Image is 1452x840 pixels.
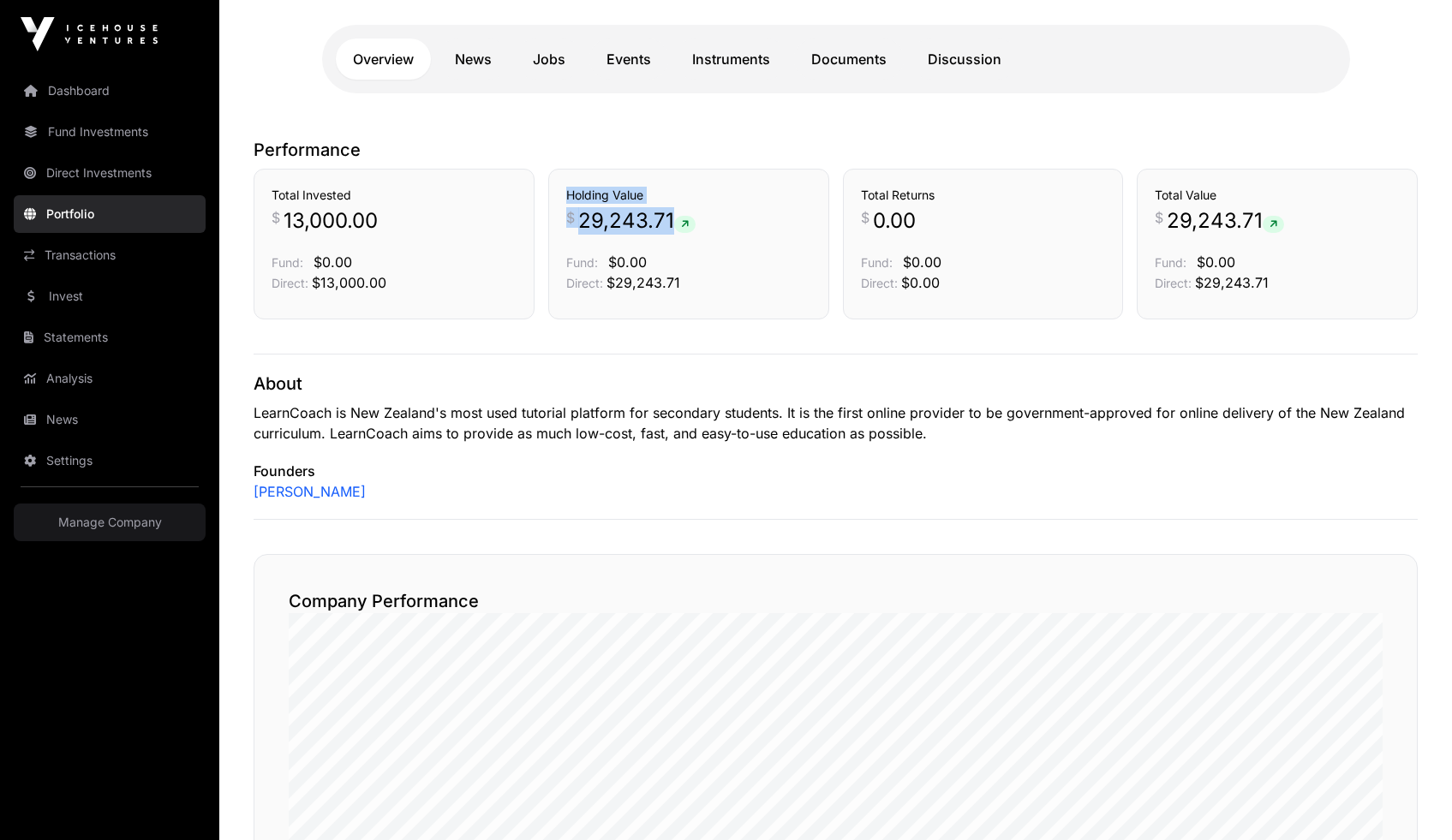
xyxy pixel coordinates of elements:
iframe: Chat Widget [1366,758,1452,840]
span: $ [272,207,280,228]
h3: Total Value [1155,187,1400,204]
h3: Total Invested [272,187,517,204]
span: $0.00 [901,274,940,291]
a: [PERSON_NAME] [254,481,366,502]
a: Dashboard [14,72,206,110]
a: Transactions [14,236,206,274]
a: News [14,401,206,438]
h3: Holding Value [566,187,811,204]
a: Statements [14,319,206,356]
span: Direct: [566,276,603,290]
span: 29,243.71 [1167,207,1284,235]
span: $0.00 [903,253,941,271]
span: Fund: [272,255,303,270]
h3: Total Returns [861,187,1106,204]
span: Fund: [861,255,893,270]
a: News [438,39,509,80]
span: Direct: [272,276,308,290]
p: About [254,372,1418,396]
span: Direct: [861,276,898,290]
span: $29,243.71 [606,274,680,291]
span: $0.00 [314,253,352,271]
span: $29,243.71 [1195,274,1269,291]
span: 13,000.00 [284,207,378,235]
p: Performance [254,138,1418,162]
a: Analysis [14,360,206,397]
span: Fund: [1155,255,1186,270]
p: Founders [254,461,1418,481]
p: LearnCoach is New Zealand's most used tutorial platform for secondary students. It is the first o... [254,402,1418,444]
a: Portfolio [14,195,206,233]
span: $ [861,207,869,228]
a: Overview [336,39,431,80]
a: Documents [794,39,904,80]
a: Jobs [516,39,583,80]
span: 29,243.71 [578,207,696,235]
a: Manage Company [14,503,206,541]
a: Instruments [675,39,787,80]
a: Fund Investments [14,113,206,151]
img: Icehouse Ventures Logo [21,17,158,51]
span: $ [566,207,575,228]
a: Events [589,39,668,80]
span: $0.00 [608,253,647,271]
a: Discussion [911,39,1019,80]
a: Invest [14,277,206,315]
span: $0.00 [1197,253,1235,271]
a: Settings [14,442,206,480]
a: Direct Investments [14,154,206,192]
span: Direct: [1155,276,1192,290]
span: Fund: [566,255,598,270]
nav: Tabs [336,39,1336,80]
span: 0.00 [873,207,916,235]
span: $ [1155,207,1163,228]
span: $13,000.00 [312,274,386,291]
h2: Company Performance [289,589,1383,613]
